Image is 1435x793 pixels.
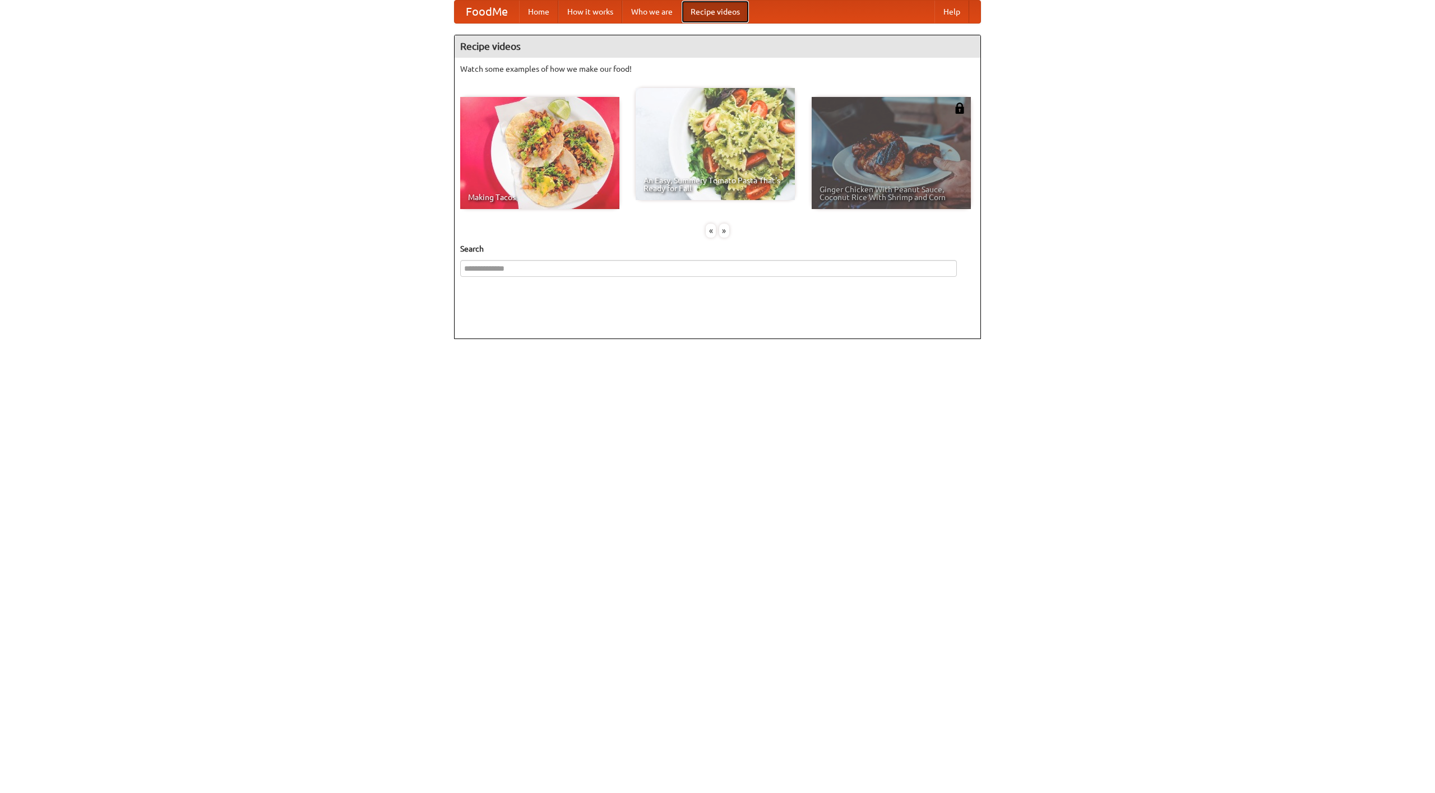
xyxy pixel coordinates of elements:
a: Home [519,1,558,23]
a: FoodMe [455,1,519,23]
a: Help [934,1,969,23]
span: An Easy, Summery Tomato Pasta That's Ready for Fall [644,177,787,192]
a: An Easy, Summery Tomato Pasta That's Ready for Fall [636,88,795,200]
span: Making Tacos [468,193,612,201]
a: Recipe videos [682,1,749,23]
div: « [706,224,716,238]
h4: Recipe videos [455,35,980,58]
img: 483408.png [954,103,965,114]
a: Making Tacos [460,97,619,209]
p: Watch some examples of how we make our food! [460,63,975,75]
a: How it works [558,1,622,23]
div: » [719,224,729,238]
h5: Search [460,243,975,254]
a: Who we are [622,1,682,23]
